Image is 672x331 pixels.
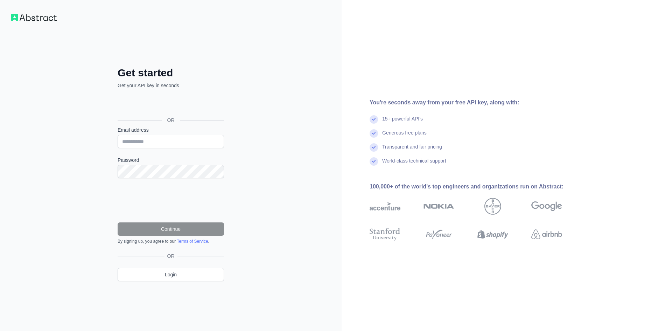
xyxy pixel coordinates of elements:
[531,198,562,215] img: google
[370,98,584,107] div: You're seconds away from your free API key, along with:
[118,126,224,133] label: Email address
[484,198,501,215] img: bayer
[370,129,378,138] img: check mark
[382,129,427,143] div: Generous free plans
[177,239,208,244] a: Terms of Service
[164,253,177,260] span: OR
[477,227,508,242] img: shopify
[370,182,584,191] div: 100,000+ of the world's top engineers and organizations run on Abstract:
[531,227,562,242] img: airbnb
[118,82,224,89] p: Get your API key in seconds
[118,222,224,236] button: Continue
[162,117,180,124] span: OR
[370,157,378,166] img: check mark
[382,157,446,171] div: World-class technical support
[114,97,226,112] iframe: Sign in with Google Button
[370,115,378,124] img: check mark
[11,14,57,21] img: Workflow
[382,143,442,157] div: Transparent and fair pricing
[370,143,378,152] img: check mark
[370,198,400,215] img: accenture
[382,115,423,129] div: 15+ powerful API's
[118,239,224,244] div: By signing up, you agree to our .
[118,67,224,79] h2: Get started
[370,227,400,242] img: stanford university
[118,187,224,214] iframe: reCAPTCHA
[118,157,224,164] label: Password
[423,198,454,215] img: nokia
[118,268,224,281] a: Login
[423,227,454,242] img: payoneer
